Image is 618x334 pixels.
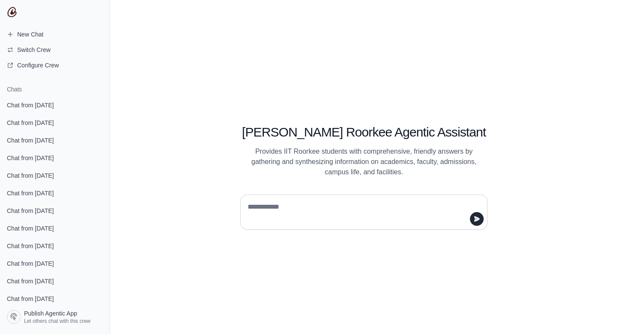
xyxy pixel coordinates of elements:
a: Chat from [DATE] [3,273,106,289]
a: Chat from [DATE] [3,238,106,254]
a: Chat from [DATE] [3,220,106,236]
span: Chat from [DATE] [7,101,54,109]
span: Chat from [DATE] [7,259,54,268]
span: Chat from [DATE] [7,118,54,127]
span: Publish Agentic App [24,309,77,318]
p: Provides IIT Roorkee students with comprehensive, friendly answers by gathering and synthesizing ... [240,146,488,177]
a: Chat from [DATE] [3,185,106,201]
span: Chat from [DATE] [7,136,54,145]
h1: [PERSON_NAME] Roorkee Agentic Assistant [240,124,488,140]
span: New Chat [17,30,43,39]
a: Chat from [DATE] [3,115,106,131]
a: Chat from [DATE] [3,150,106,166]
span: Switch Crew [17,46,51,54]
span: Let others chat with this crew [24,318,91,325]
img: CrewAI Logo [7,7,17,17]
span: Chat from [DATE] [7,295,54,303]
a: Chat from [DATE] [3,132,106,148]
span: Chat from [DATE] [7,224,54,233]
span: Chat from [DATE] [7,277,54,285]
span: Chat from [DATE] [7,189,54,197]
a: Chat from [DATE] [3,97,106,113]
span: Chat from [DATE] [7,242,54,250]
a: New Chat [3,27,106,41]
span: Configure Crew [17,61,59,70]
a: Chat from [DATE] [3,167,106,183]
a: Configure Crew [3,58,106,72]
button: Switch Crew [3,43,106,57]
a: Publish Agentic App Let others chat with this crew [3,307,106,327]
a: Chat from [DATE] [3,203,106,219]
span: Chat from [DATE] [7,206,54,215]
span: Chat from [DATE] [7,171,54,180]
a: Chat from [DATE] [3,291,106,307]
span: Chat from [DATE] [7,154,54,162]
a: Chat from [DATE] [3,255,106,271]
